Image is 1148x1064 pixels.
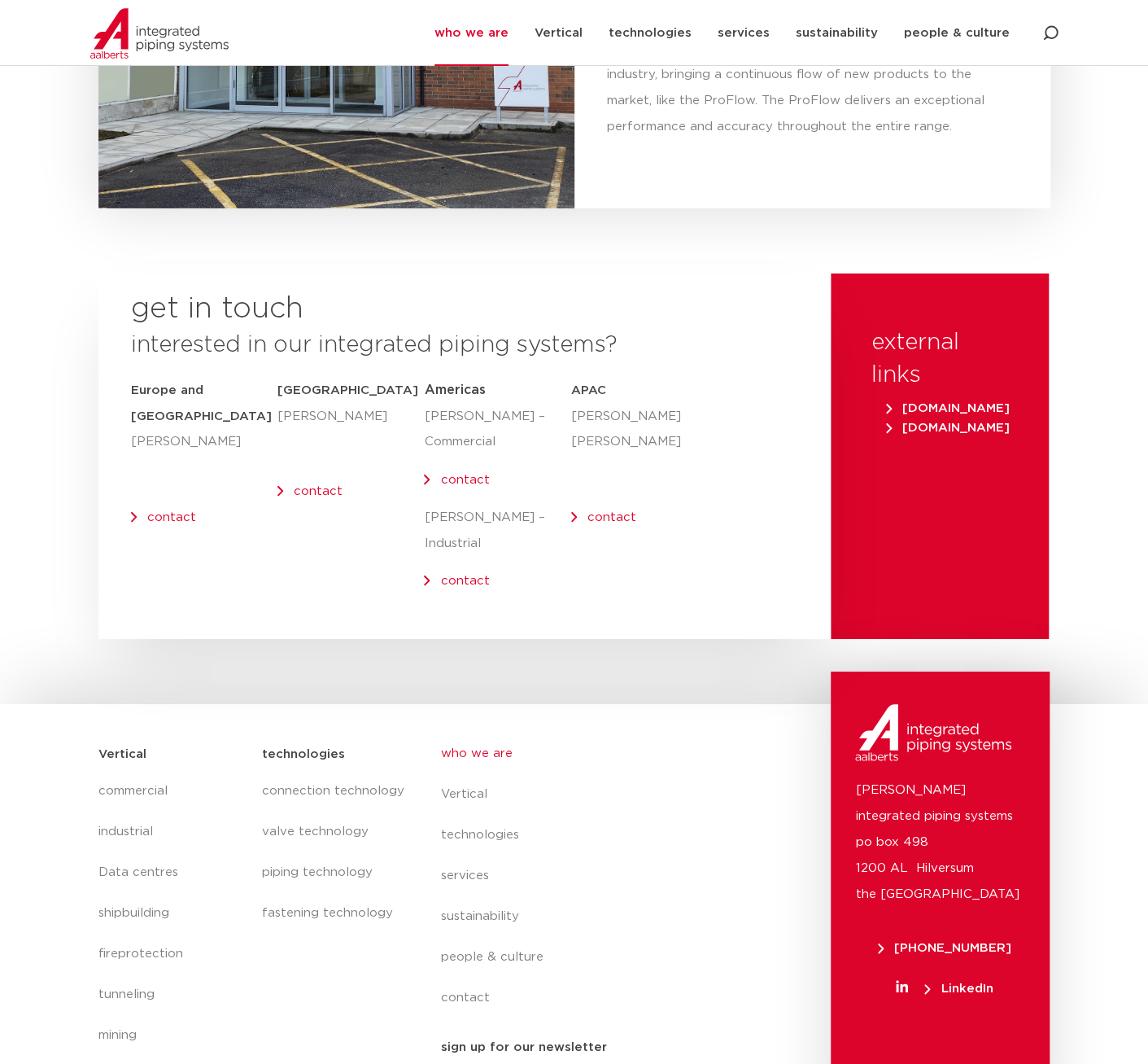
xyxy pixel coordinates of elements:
[441,856,739,896] a: services
[277,378,424,404] h5: [GEOGRAPHIC_DATA]
[434,27,509,39] font: who we are
[131,429,277,455] p: [PERSON_NAME]
[718,27,770,39] font: services
[571,378,660,404] h5: APAC
[880,402,1016,414] a: [DOMAIN_NAME]
[261,771,408,934] nav: Menu
[441,1035,607,1061] h5: sign up for our newsletter
[424,404,570,456] p: [PERSON_NAME] – Commercial
[440,575,489,587] a: contact
[587,511,636,523] a: contact
[440,474,489,486] a: contact
[261,812,408,852] a: valve technology
[441,733,739,774] a: who we are
[855,983,1033,995] a: LinkedIn
[571,404,660,456] p: [PERSON_NAME] [PERSON_NAME]
[261,852,408,893] a: piping technology
[131,290,303,329] h2: get in touch
[855,777,1025,908] p: [PERSON_NAME] integrated piping systems po box 498 1200 AL Hilversum the [GEOGRAPHIC_DATA]
[294,485,343,497] a: contact
[886,402,1010,414] span: [DOMAIN_NAME]
[441,733,739,1018] nav: Menu
[535,27,583,39] font: Vertical
[98,934,246,974] a: fireprotection
[796,27,878,39] font: sustainability
[609,27,692,39] font: technologies
[904,27,1010,39] font: people & culture
[886,422,1010,434] span: [DOMAIN_NAME]
[424,505,570,557] p: [PERSON_NAME] – Industrial
[131,329,798,361] h3: interested in our integrated piping systems?
[131,384,272,423] strong: Europe and [GEOGRAPHIC_DATA]
[261,742,344,768] h5: technologies
[98,812,246,852] a: industrial
[855,942,1033,954] a: [PHONE_NUMBER]
[441,815,739,856] a: technologies
[261,771,408,812] a: connection technology
[424,383,485,396] span: Americas
[98,893,246,934] a: shipbuilding
[98,771,246,812] a: commercial
[441,774,739,815] a: Vertical
[98,1015,246,1056] a: mining
[98,742,146,768] h5: Vertical
[277,404,424,430] p: [PERSON_NAME]
[441,896,739,937] a: sustainability
[98,852,246,893] a: Data centres
[147,511,196,523] a: contact
[880,422,1016,434] a: [DOMAIN_NAME]
[878,942,1011,954] span: [PHONE_NUMBER]
[441,978,739,1018] a: contact
[924,983,993,995] span: LinkedIn
[871,326,1008,392] h3: external links
[261,893,408,934] a: fastening technology
[441,937,739,978] a: people & culture
[98,974,246,1015] a: tunneling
